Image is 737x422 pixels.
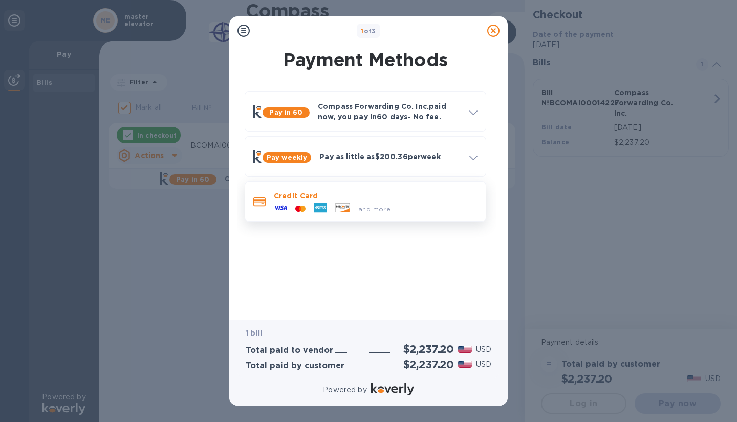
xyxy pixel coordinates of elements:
h1: Payment Methods [243,49,488,71]
p: USD [476,344,491,355]
h2: $2,237.20 [403,358,454,371]
h3: Total paid to vendor [246,346,333,356]
b: 1 bill [246,329,262,337]
p: Compass Forwarding Co. Inc. paid now, you pay in 60 days - No fee. [318,101,461,122]
h3: Total paid by customer [246,361,344,371]
p: Pay as little as $200.36 per week [319,151,461,162]
h2: $2,237.20 [403,343,454,356]
img: USD [458,361,472,368]
b: Pay weekly [267,153,307,161]
span: 1 [361,27,363,35]
span: and more... [358,205,396,213]
b: Pay in 60 [269,108,302,116]
img: USD [458,346,472,353]
b: of 3 [361,27,376,35]
p: USD [476,359,491,370]
img: Logo [371,383,414,395]
p: Powered by [323,385,366,395]
p: Credit Card [274,191,478,201]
